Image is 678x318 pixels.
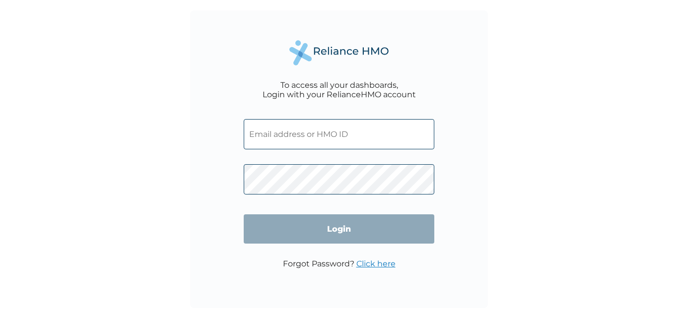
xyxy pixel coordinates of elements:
[244,214,434,244] input: Login
[356,259,396,268] a: Click here
[244,119,434,149] input: Email address or HMO ID
[283,259,396,268] p: Forgot Password?
[289,40,389,65] img: Reliance Health's Logo
[263,80,416,99] div: To access all your dashboards, Login with your RelianceHMO account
